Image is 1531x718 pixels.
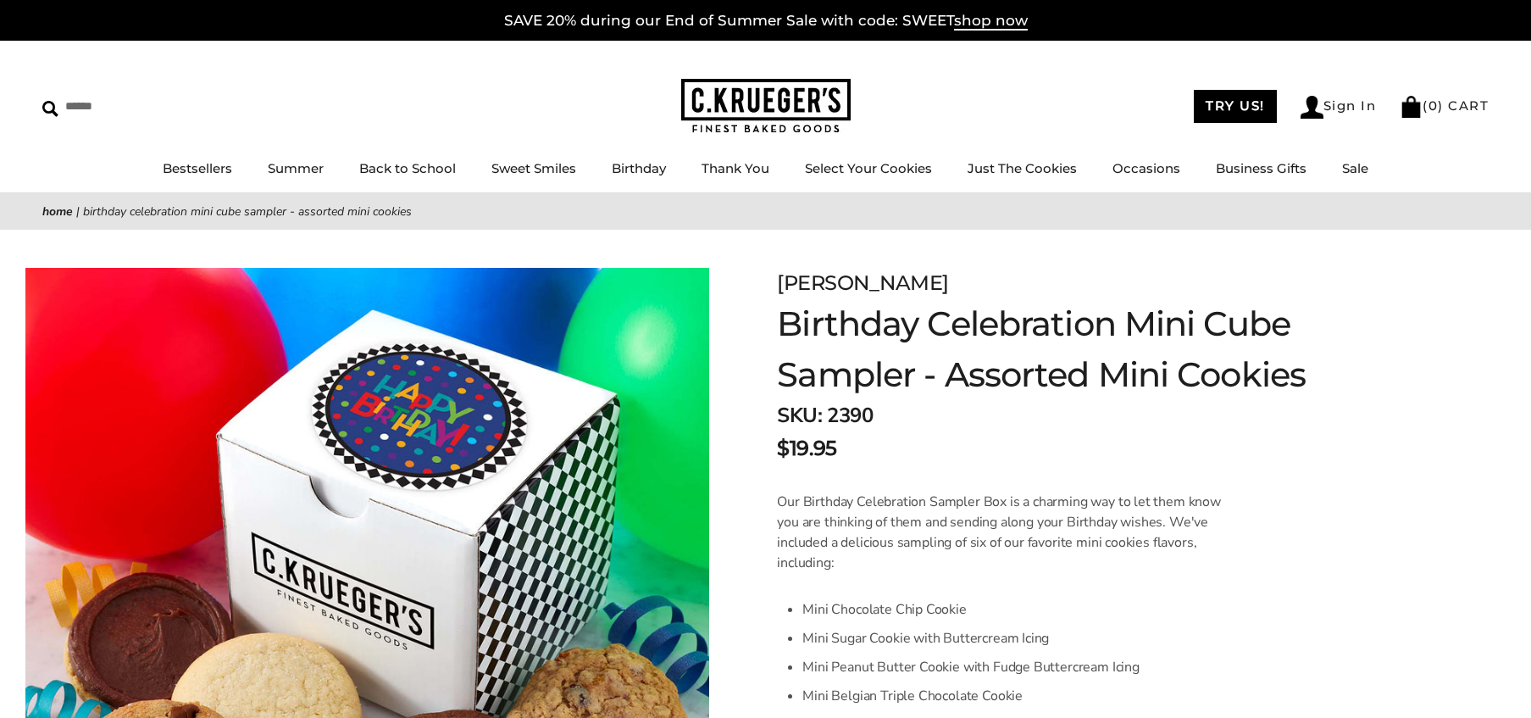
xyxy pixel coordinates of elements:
a: Select Your Cookies [805,160,932,176]
a: Home [42,203,73,220]
span: 2390 [827,402,873,429]
a: Sign In [1301,96,1377,119]
strong: SKU: [777,402,822,429]
a: TRY US! [1194,90,1277,123]
a: Thank You [702,160,769,176]
span: Birthday Celebration Mini Cube Sampler - Assorted Mini Cookies [83,203,412,220]
a: Birthday [612,160,666,176]
a: Summer [268,160,324,176]
nav: breadcrumbs [42,202,1489,221]
img: Search [42,101,58,117]
a: Back to School [359,160,456,176]
span: shop now [954,12,1028,31]
span: Mini Chocolate Chip Cookie [802,600,966,619]
a: Occasions [1112,160,1180,176]
img: C.KRUEGER'S [681,79,851,134]
span: Mini Peanut Butter Cookie with Fudge Buttercream Icing [802,658,1140,676]
span: | [76,203,80,220]
a: Just The Cookies [968,160,1077,176]
input: Search [42,93,244,120]
img: Bag [1400,96,1423,118]
img: Account [1301,96,1323,119]
a: Business Gifts [1216,160,1306,176]
div: [PERSON_NAME] [777,268,1317,298]
span: 0 [1428,97,1439,114]
span: Mini Sugar Cookie with Buttercream Icing [802,629,1049,648]
a: Sale [1342,160,1368,176]
span: $19.95 [777,433,836,464]
a: Sweet Smiles [491,160,576,176]
a: Bestsellers [163,160,232,176]
p: Our Birthday Celebration Sampler Box is a charming way to let them know you are thinking of them ... [777,492,1240,573]
a: SAVE 20% during our End of Summer Sale with code: SWEETshop now [504,12,1028,31]
span: Mini Belgian Triple Chocolate Cookie [802,687,1023,705]
h1: Birthday Celebration Mini Cube Sampler - Assorted Mini Cookies [777,298,1317,400]
a: (0) CART [1400,97,1489,114]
